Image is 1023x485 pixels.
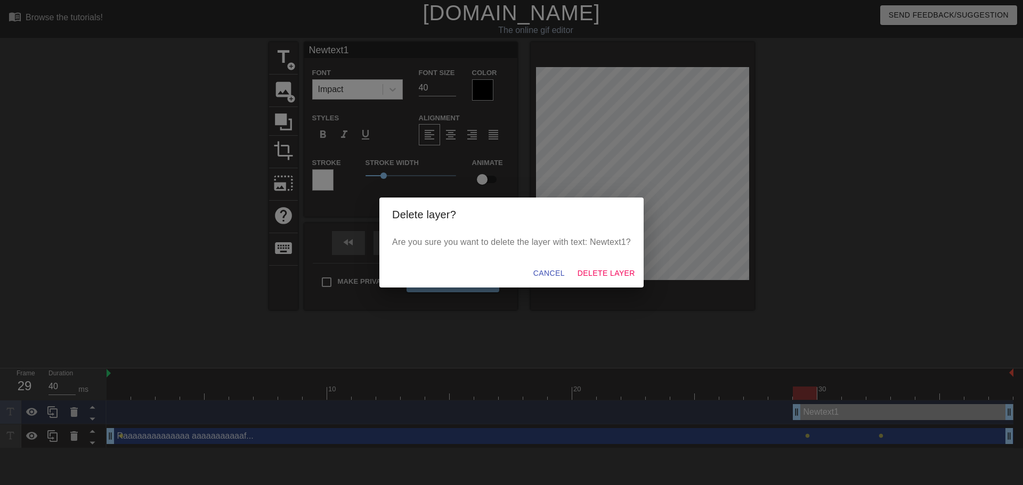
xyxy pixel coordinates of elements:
[578,267,635,280] span: Delete Layer
[392,236,631,249] p: Are you sure you want to delete the layer with text: Newtext1?
[529,264,569,283] button: Cancel
[573,264,639,283] button: Delete Layer
[533,267,565,280] span: Cancel
[392,206,631,223] h2: Delete layer?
